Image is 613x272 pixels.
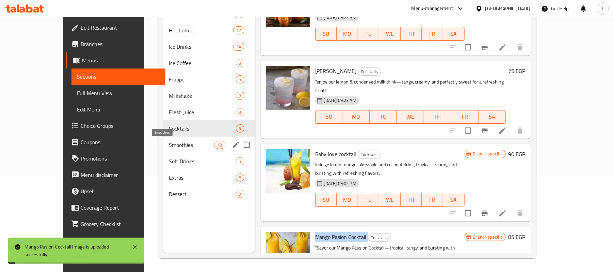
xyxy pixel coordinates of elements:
[358,193,380,207] button: TU
[169,157,236,165] span: Soft Drinks
[315,161,465,178] p: Indulge in our mango, pineapple and coconut drink, tropical, creamy, and bursting with refreshing...
[266,66,310,110] img: Frensh Limonade
[361,29,377,39] span: TU
[66,167,165,183] a: Menu disclaimer
[236,191,244,197] span: 9
[358,27,380,41] button: TU
[446,29,462,39] span: SA
[81,40,160,48] span: Branches
[424,29,440,39] span: FR
[498,43,506,51] a: Edit menu item
[169,75,236,84] span: Frappe
[315,27,337,41] button: SU
[163,186,255,202] div: Dessert9
[400,112,421,122] span: WE
[163,3,255,205] nav: Menu sections
[163,55,255,71] div: Ice Coffee8
[214,141,225,149] div: items
[412,4,453,13] div: Menu-management
[461,40,475,55] span: Select to update
[361,195,377,205] span: TU
[236,173,244,182] div: items
[509,66,526,76] h6: 75 EGP
[66,118,165,134] a: Choice Groups
[422,193,443,207] button: FR
[77,89,160,97] span: Full Menu View
[236,76,244,83] span: 5
[470,151,505,157] span: Branch specific
[318,195,334,205] span: SU
[233,44,244,50] span: 14
[169,190,236,198] span: Dessert
[77,105,160,114] span: Edit Menu
[66,150,165,167] a: Promotions
[477,205,493,222] button: Branch-specific-item
[512,39,528,56] button: delete
[315,66,357,76] span: [PERSON_NAME]
[163,39,255,55] div: Ice Drinks14
[315,149,356,159] span: Baby love cocktail
[66,36,165,52] a: Branches
[446,195,462,205] span: SA
[379,193,401,207] button: WE
[71,101,165,118] a: Edit Menu
[358,151,381,158] span: Cocktails
[169,92,236,100] span: Milkshake
[498,209,506,217] a: Edit menu item
[512,122,528,139] button: delete
[81,24,160,32] span: Edit Restaurant
[454,112,476,122] span: FR
[470,234,505,240] span: Branch specific
[163,71,255,88] div: Frappe5
[25,243,125,258] div: Mango Pasion Cocktail image is uploaded succesfully
[424,195,440,205] span: FR
[81,220,160,228] span: Grocery Checklist
[337,27,358,41] button: MO
[66,199,165,216] a: Coverage Report
[169,173,236,182] span: Extras
[81,122,160,130] span: Choice Groups
[66,216,165,232] a: Grocery Checklist
[169,59,236,67] span: Ice Coffee
[382,29,398,39] span: WE
[266,149,310,193] img: Baby love cocktail
[66,183,165,199] a: Upsell
[368,233,391,242] div: Cocktails
[231,140,241,150] button: edit
[358,151,381,159] div: Cocktails
[163,120,255,137] div: Cocktails6
[345,112,367,122] span: MO
[318,29,334,39] span: SU
[81,154,160,163] span: Promotions
[512,205,528,222] button: delete
[233,27,244,34] span: 12
[368,234,391,242] span: Cocktails
[81,171,160,179] span: Menu disclaimer
[163,104,255,120] div: Fresh Juice9
[477,39,493,56] button: Branch-specific-item
[66,19,165,36] a: Edit Restaurant
[339,29,355,39] span: MO
[169,124,236,133] span: Cocktails
[236,157,244,165] div: items
[602,5,603,12] span: I
[315,244,465,261] p: "Savor our Mango Passion Cocktail—tropical, tangy, and bursting with vibrant fruity flavors!"
[315,78,506,95] p: "enjoy our lemon & condensed milk drink—tangy, creamy, and perfectly sweet for a refreshing treat!"
[379,27,401,41] button: WE
[66,134,165,150] a: Coupons
[163,22,255,39] div: Hot Coffee12
[339,195,355,205] span: MO
[71,69,165,85] a: Sections
[236,158,244,165] span: 5
[71,85,165,101] a: Full Menu View
[509,232,526,242] h6: 85 EGP
[321,180,359,187] span: [DATE] 09:02 PM
[318,112,340,122] span: SU
[485,5,530,12] div: [GEOGRAPHIC_DATA]
[321,97,359,104] span: [DATE] 09:23 AM
[321,14,359,21] span: [DATE] 09:22 AM
[315,232,367,242] span: Mango Pasion Cocktail
[236,93,244,99] span: 8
